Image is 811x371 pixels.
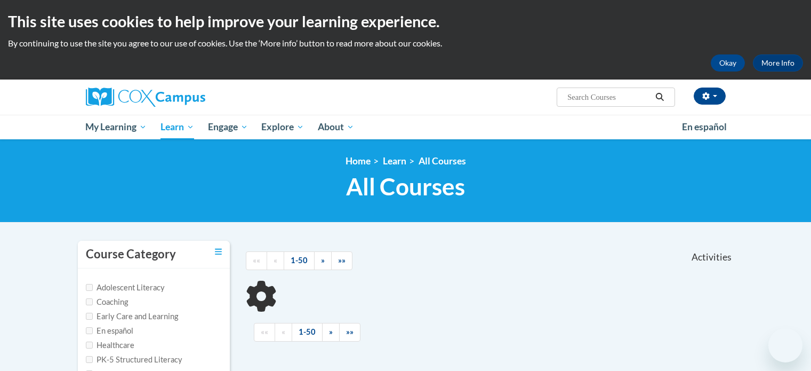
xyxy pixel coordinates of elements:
label: Coaching [86,296,128,308]
span: All Courses [346,172,465,201]
label: Early Care and Learning [86,311,178,322]
span: About [318,121,354,133]
a: Next [322,323,340,342]
a: 1-50 [284,251,315,270]
a: End [331,251,352,270]
a: Explore [254,115,311,139]
span: »» [338,256,346,265]
a: Home [346,155,371,167]
p: By continuing to use the site you agree to our use of cookies. Use the ‘More info’ button to read... [8,37,803,49]
input: Checkbox for Options [86,327,93,334]
a: Learn [383,155,406,167]
span: «« [261,327,268,336]
a: About [311,115,361,139]
label: PK-5 Structured Literacy [86,354,182,366]
span: «« [253,256,260,265]
a: All Courses [419,155,466,167]
button: Account Settings [694,88,726,105]
input: Checkbox for Options [86,356,93,363]
span: En español [682,121,727,132]
a: More Info [753,54,803,72]
input: Checkbox for Options [86,342,93,349]
label: Healthcare [86,340,134,351]
a: Cox Campus [86,88,288,107]
label: En español [86,325,133,337]
input: Checkbox for Options [86,298,93,305]
iframe: Button to launch messaging window [768,328,802,362]
span: » [321,256,325,265]
h2: This site uses cookies to help improve your learning experience. [8,11,803,32]
a: Previous [267,251,284,270]
span: Learn [160,121,194,133]
a: Learn [154,115,201,139]
input: Checkbox for Options [86,313,93,320]
span: « [282,327,285,336]
a: Engage [201,115,255,139]
a: My Learning [79,115,154,139]
span: Activities [692,251,732,263]
a: En español [675,116,734,138]
span: » [329,327,333,336]
span: Explore [261,121,304,133]
a: Toggle collapse [215,246,222,258]
input: Search Courses [566,91,652,104]
button: Search [652,91,668,104]
button: Okay [711,54,745,72]
h3: Course Category [86,246,176,263]
span: »» [346,327,354,336]
label: Adolescent Literacy [86,282,165,294]
span: « [274,256,277,265]
span: Engage [208,121,248,133]
a: Next [314,251,332,270]
input: Checkbox for Options [86,284,93,291]
a: Begining [246,251,267,270]
a: End [339,323,360,342]
a: Begining [254,323,275,342]
span: My Learning [85,121,147,133]
div: Main menu [70,115,742,139]
img: Cox Campus [86,88,205,107]
a: Previous [275,323,292,342]
a: 1-50 [292,323,323,342]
